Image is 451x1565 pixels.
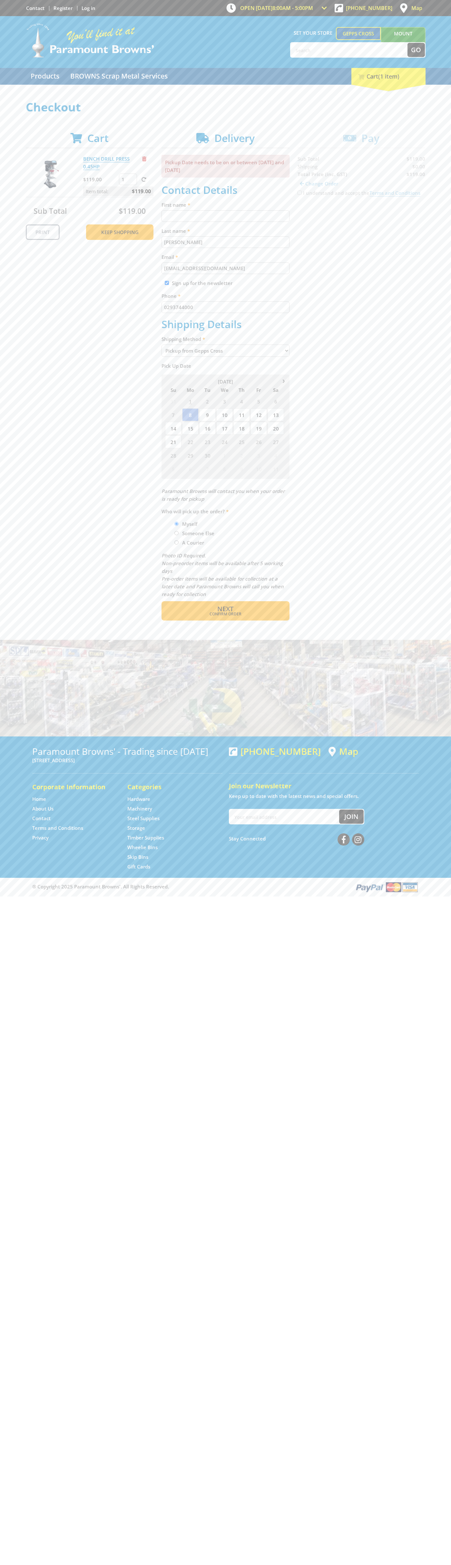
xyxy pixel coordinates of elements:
[162,488,285,502] em: Paramount Browns will contact you when your order is ready for pickup
[32,834,49,841] a: Go to the Privacy page
[180,518,200,529] label: Myself
[32,155,71,194] img: BENCH DRILL PRESS 0.45HP
[240,5,313,12] span: OPEN [DATE]
[233,422,250,435] span: 18
[165,408,181,421] span: 7
[127,844,158,851] a: Go to the Wheelie Bins page
[290,27,336,39] span: Set your store
[65,68,172,85] a: Go to the BROWNS Scrap Metal Services page
[328,746,358,757] a: View a map of Gepps Cross location
[182,386,199,394] span: Mo
[182,435,199,448] span: 22
[216,435,233,448] span: 24
[250,422,267,435] span: 19
[162,318,289,330] h2: Shipping Details
[339,810,364,824] button: Join
[132,186,151,196] span: $119.00
[82,5,95,11] a: Log in
[86,224,153,240] a: Keep Shopping
[233,408,250,421] span: 11
[250,395,267,408] span: 5
[83,156,130,170] a: BENCH DRILL PRESS 0.45HP
[165,435,181,448] span: 21
[233,395,250,408] span: 4
[355,881,419,893] img: PayPal, Mastercard, Visa accepted
[127,782,210,792] h5: Categories
[175,612,276,616] span: Confirm order
[174,531,179,535] input: Please select who will pick up the order.
[214,131,255,145] span: Delivery
[216,386,233,394] span: We
[26,5,44,11] a: Go to the Contact page
[180,537,206,548] label: A Courier
[32,815,51,822] a: Go to the Contact page
[162,507,289,515] label: Who will pick up the order?
[250,435,267,448] span: 26
[127,815,160,822] a: Go to the Steel Supplies page
[127,825,145,831] a: Go to the Storage page
[268,435,284,448] span: 27
[182,422,199,435] span: 15
[217,604,233,613] span: Next
[199,386,216,394] span: Tu
[26,23,155,58] img: Paramount Browns'
[165,422,181,435] span: 14
[199,395,216,408] span: 2
[34,206,67,216] span: Sub Total
[87,131,109,145] span: Cart
[32,805,54,812] a: Go to the About Us page
[250,408,267,421] span: 12
[162,210,289,222] input: Please enter your first name.
[407,43,425,57] button: Go
[32,746,222,756] h3: Paramount Browns' - Trading since [DATE]
[127,863,150,870] a: Go to the Gift Cards page
[229,782,419,791] h5: Join our Newsletter
[162,236,289,248] input: Please enter your last name.
[119,206,146,216] span: $119.00
[199,449,216,462] span: 30
[162,345,289,357] select: Please select a shipping method.
[32,756,222,764] p: [STREET_ADDRESS]
[165,395,181,408] span: 31
[127,805,152,812] a: Go to the Machinery page
[199,435,216,448] span: 23
[218,378,233,385] span: [DATE]
[229,746,321,756] div: [PHONE_NUMBER]
[336,27,381,40] a: Gepps Cross
[165,462,181,475] span: 5
[199,462,216,475] span: 7
[162,253,289,261] label: Email
[127,834,164,841] a: Go to the Timber Supplies page
[233,449,250,462] span: 2
[216,422,233,435] span: 17
[165,449,181,462] span: 28
[268,462,284,475] span: 11
[162,184,289,196] h2: Contact Details
[162,201,289,209] label: First name
[162,362,289,370] label: Pick Up Date
[172,280,232,286] label: Sign up for the newsletter
[32,782,114,792] h5: Corporate Information
[142,156,146,162] a: Remove from cart
[182,408,199,421] span: 8
[162,155,289,177] p: Pickup Date needs to be on or between [DATE] and [DATE]
[229,792,419,800] p: Keep up to date with the latest news and special offers.
[268,422,284,435] span: 20
[26,68,64,85] a: Go to the Products page
[162,301,289,313] input: Please enter your telephone number.
[233,462,250,475] span: 9
[233,386,250,394] span: Th
[182,462,199,475] span: 6
[26,881,426,893] div: ® Copyright 2025 Paramount Browns'. All Rights Reserved.
[26,224,60,240] a: Print
[32,825,83,831] a: Go to the Terms and Conditions page
[162,601,289,621] button: Next Confirm order
[83,186,153,196] p: Item total:
[216,462,233,475] span: 8
[216,408,233,421] span: 10
[268,449,284,462] span: 4
[233,435,250,448] span: 25
[250,449,267,462] span: 3
[229,831,364,846] div: Stay Connected
[250,386,267,394] span: Fr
